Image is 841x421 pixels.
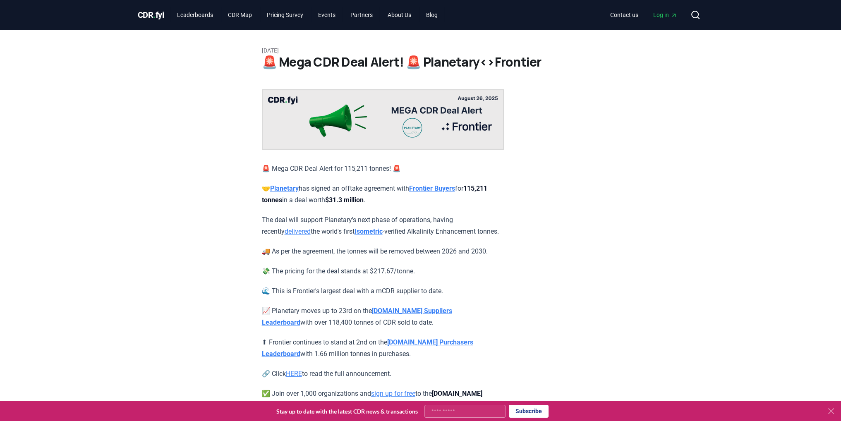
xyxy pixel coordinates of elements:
[262,163,504,175] p: 🚨 Mega CDR Deal Alert for 115,211 tonnes! 🚨
[262,285,504,297] p: 🌊 This is Frontier's largest deal with a mCDR supplier to date.
[262,46,580,55] p: [DATE]
[647,7,684,22] a: Log in
[221,7,259,22] a: CDR Map
[262,89,504,150] img: blog post image
[325,196,364,204] strong: $31.3 million
[13,13,20,20] img: logo_orange.svg
[138,9,164,21] a: CDR.fyi
[13,22,20,28] img: website_grey.svg
[153,10,156,20] span: .
[286,370,302,378] a: HERE
[604,7,645,22] a: Contact us
[285,227,311,235] a: delivered
[91,49,139,54] div: Keywords by Traffic
[371,390,415,397] a: sign up for free
[170,7,220,22] a: Leaderboards
[170,7,444,22] nav: Main
[262,305,504,328] p: 📈 Planetary moves up to 23rd on the with over 118,400 tonnes of CDR sold to date.
[381,7,418,22] a: About Us
[138,10,164,20] span: CDR fyi
[262,368,504,380] p: 🔗 Click to read the full announcement.
[653,11,677,19] span: Log in
[31,49,74,54] div: Domain Overview
[262,337,504,360] p: ⬆ Frontier continues to stand at 2nd on the with 1.66 million tonnes in purchases.
[311,7,342,22] a: Events
[22,48,29,55] img: tab_domain_overview_orange.svg
[262,246,504,257] p: 🚚 As per the agreement, the tonnes will be removed between 2026 and 2030.
[262,183,504,206] p: 🤝 has signed an offtake agreement with for in a deal worth .
[262,55,580,69] h1: 🚨 Mega CDR Deal Alert! 🚨 Planetary<>Frontier
[262,214,504,237] p: The deal will support Planetary's next phase of operations, having recently the world's first -ve...
[344,7,379,22] a: Partners
[262,266,504,277] p: 💸 The pricing for the deal stands at $217.67/tonne.
[419,7,444,22] a: Blog
[22,22,91,28] div: Domain: [DOMAIN_NAME]
[409,184,455,192] a: Frontier Buyers
[82,48,89,55] img: tab_keywords_by_traffic_grey.svg
[23,13,41,20] div: v 4.0.25
[260,7,310,22] a: Pricing Survey
[604,7,684,22] nav: Main
[355,227,383,235] a: Isometric
[270,184,299,192] a: Planetary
